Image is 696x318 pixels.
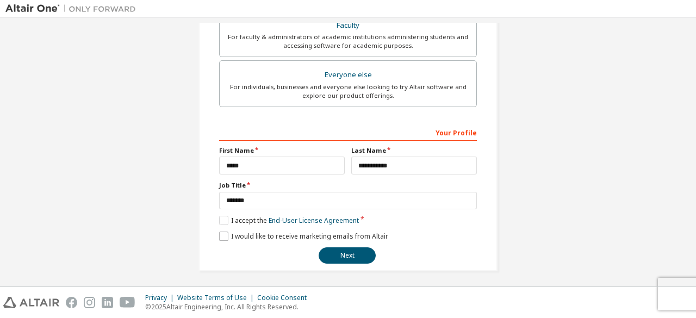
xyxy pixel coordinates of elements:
[177,294,257,302] div: Website Terms of Use
[226,18,470,33] div: Faculty
[219,232,388,241] label: I would like to receive marketing emails from Altair
[219,181,477,190] label: Job Title
[269,216,359,225] a: End-User License Agreement
[226,83,470,100] div: For individuals, businesses and everyone else looking to try Altair software and explore our prod...
[319,247,376,264] button: Next
[219,216,359,225] label: I accept the
[226,33,470,50] div: For faculty & administrators of academic institutions administering students and accessing softwa...
[120,297,135,308] img: youtube.svg
[84,297,95,308] img: instagram.svg
[3,297,59,308] img: altair_logo.svg
[102,297,113,308] img: linkedin.svg
[351,146,477,155] label: Last Name
[5,3,141,14] img: Altair One
[226,67,470,83] div: Everyone else
[257,294,313,302] div: Cookie Consent
[219,123,477,141] div: Your Profile
[145,294,177,302] div: Privacy
[66,297,77,308] img: facebook.svg
[145,302,313,311] p: © 2025 Altair Engineering, Inc. All Rights Reserved.
[219,146,345,155] label: First Name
